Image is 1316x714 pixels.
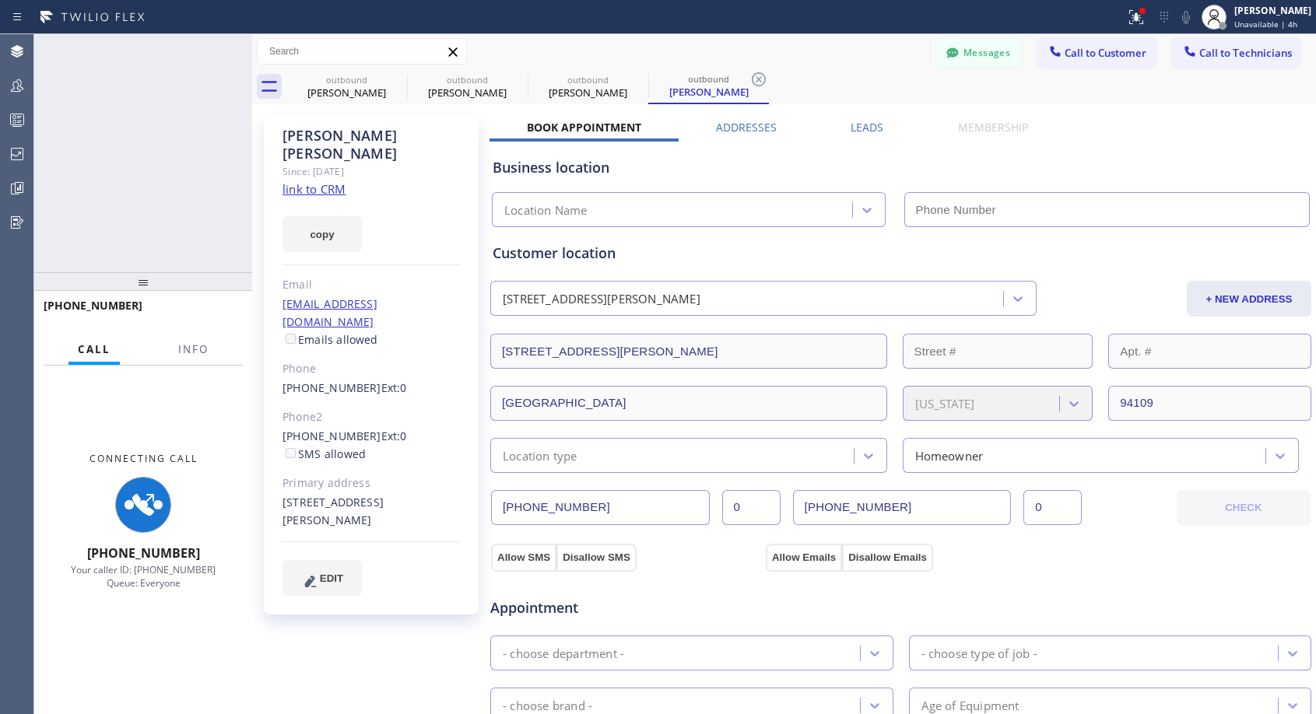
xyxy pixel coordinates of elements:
div: [PERSON_NAME] [PERSON_NAME] [283,127,461,163]
input: Search [258,39,466,64]
span: Unavailable | 4h [1234,19,1297,30]
div: Primary address [283,474,461,492]
input: SMS allowed [286,448,296,458]
input: Apt. # [1108,334,1311,369]
label: Leads [851,120,883,135]
a: link to CRM [283,181,346,197]
div: Phone2 [283,408,461,426]
button: Call to Customer [1037,38,1156,68]
div: [PERSON_NAME] [409,86,526,100]
input: Phone Number [491,490,710,525]
div: outbound [650,73,767,85]
span: [PHONE_NUMBER] [87,544,200,562]
div: Velda Kelley [288,69,405,104]
div: Location type [503,446,577,464]
label: Membership [958,120,1028,135]
a: [PHONE_NUMBER] [283,429,381,443]
a: [EMAIL_ADDRESS][DOMAIN_NAME] [283,296,377,329]
div: [PERSON_NAME] [650,85,767,99]
div: Since: [DATE] [283,163,461,180]
div: - choose brand - [503,696,592,714]
button: CHECK [1177,490,1311,526]
label: Addresses [716,120,777,135]
button: Disallow SMS [556,544,637,572]
div: Velda Kelley [409,69,526,104]
div: outbound [529,74,647,86]
button: Messages [936,38,1022,68]
span: Call to Customer [1065,46,1146,60]
div: [STREET_ADDRESS][PERSON_NAME] [503,290,700,308]
button: + NEW ADDRESS [1187,281,1311,317]
button: Call [68,334,120,365]
span: [PHONE_NUMBER] [44,298,142,313]
button: Allow Emails [766,544,842,572]
div: outbound [409,74,526,86]
button: Allow SMS [491,544,556,572]
a: [PHONE_NUMBER] [283,380,381,395]
span: Ext: 0 [381,429,407,443]
div: Luis Sosa [650,69,767,103]
div: Phone [283,360,461,378]
span: Info [178,342,209,356]
div: [PERSON_NAME] [288,86,405,100]
div: Business location [493,157,1309,178]
input: Ext. [722,490,781,525]
div: [PERSON_NAME] [1234,4,1311,17]
span: Ext: 0 [381,380,407,395]
button: Call to Technicians [1172,38,1300,68]
input: Address [490,334,887,369]
input: Phone Number [904,192,1311,227]
button: Disallow Emails [842,544,933,572]
div: - choose type of job - [921,644,1037,662]
label: Book Appointment [527,120,641,135]
input: Emails allowed [286,334,296,344]
div: - choose department - [503,644,624,662]
div: Location Name [504,201,588,219]
input: Phone Number 2 [793,490,1012,525]
div: outbound [288,74,405,86]
button: EDIT [283,560,362,596]
span: Call [78,342,111,356]
div: Homeowner [915,446,984,464]
button: Info [169,334,218,365]
span: Appointment [490,597,762,618]
div: Customer location [493,243,1309,264]
button: copy [283,216,362,252]
span: EDIT [320,572,343,584]
span: Connecting Call [89,452,198,465]
div: Age of Equipment [921,696,1019,714]
span: Your caller ID: [PHONE_NUMBER] Queue: Everyone [71,563,216,590]
button: Mute [1175,6,1197,28]
div: [STREET_ADDRESS][PERSON_NAME] [283,494,461,530]
input: ZIP [1108,386,1311,421]
label: Emails allowed [283,332,378,347]
input: Ext. 2 [1023,490,1082,525]
input: City [490,386,887,421]
div: Luis Sosa [529,69,647,104]
label: SMS allowed [283,446,366,461]
span: Call to Technicians [1199,46,1292,60]
div: Email [283,276,461,294]
div: [PERSON_NAME] [529,86,647,100]
input: Street # [903,334,1093,369]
